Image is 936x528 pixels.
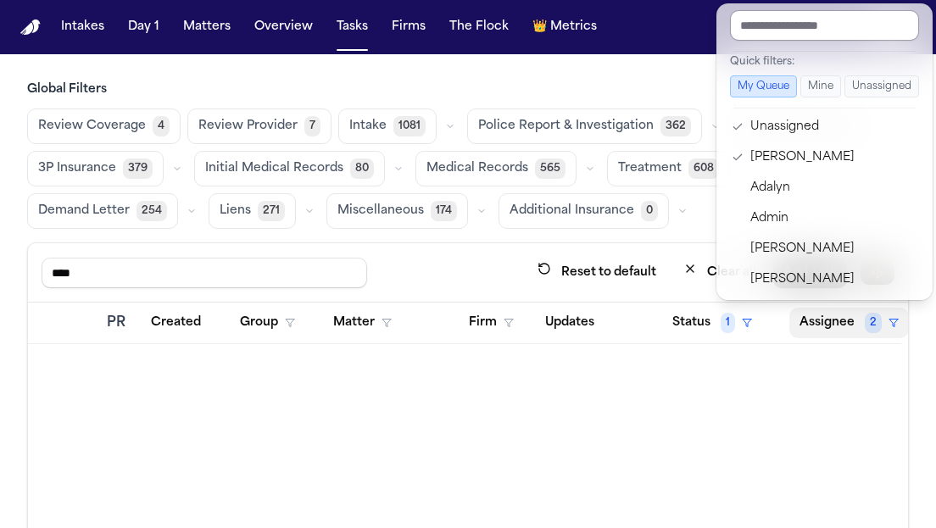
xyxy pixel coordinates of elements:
[750,117,916,137] div: Unassigned
[800,75,841,97] button: Mine
[750,270,916,290] div: [PERSON_NAME]
[730,55,919,69] div: Quick filters:
[844,75,919,97] button: Unassigned
[750,178,916,198] div: Adalyn
[750,208,916,229] div: Admin
[750,147,916,168] div: [PERSON_NAME]
[730,75,797,97] button: My Queue
[716,3,933,300] div: Assignee2
[750,239,916,259] div: [PERSON_NAME]
[789,308,909,338] button: Assignee2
